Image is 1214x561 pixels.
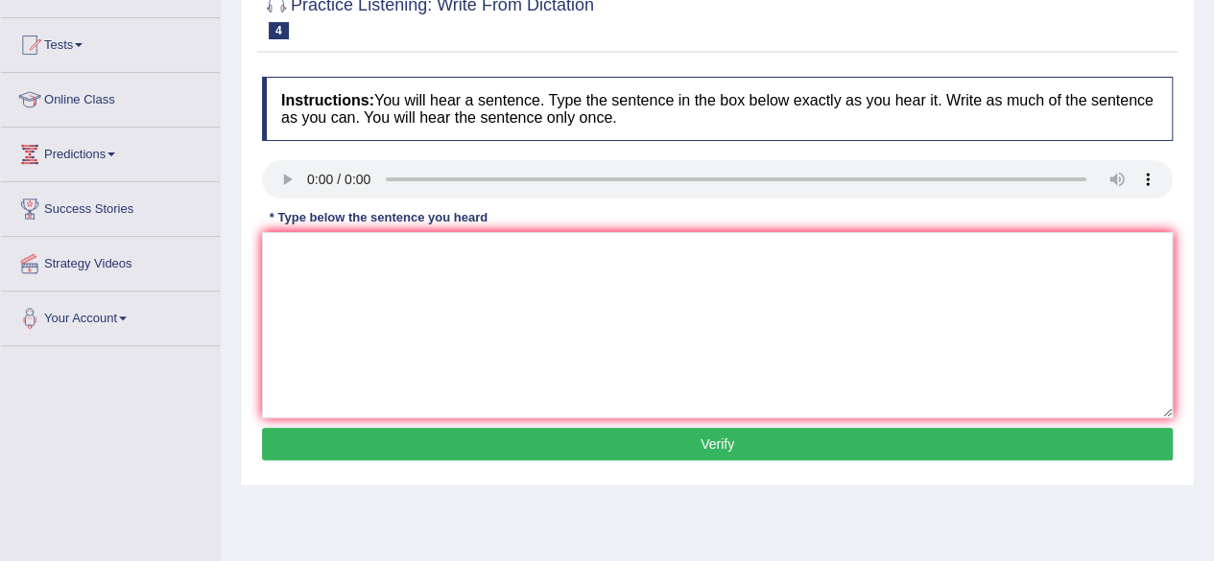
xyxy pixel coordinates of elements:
[262,77,1173,141] h4: You will hear a sentence. Type the sentence in the box below exactly as you hear it. Write as muc...
[262,208,495,226] div: * Type below the sentence you heard
[281,92,374,108] b: Instructions:
[1,73,220,121] a: Online Class
[1,182,220,230] a: Success Stories
[1,128,220,175] a: Predictions
[1,292,220,339] a: Your Account
[1,237,220,285] a: Strategy Videos
[269,22,289,39] span: 4
[1,18,220,66] a: Tests
[262,428,1173,460] button: Verify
